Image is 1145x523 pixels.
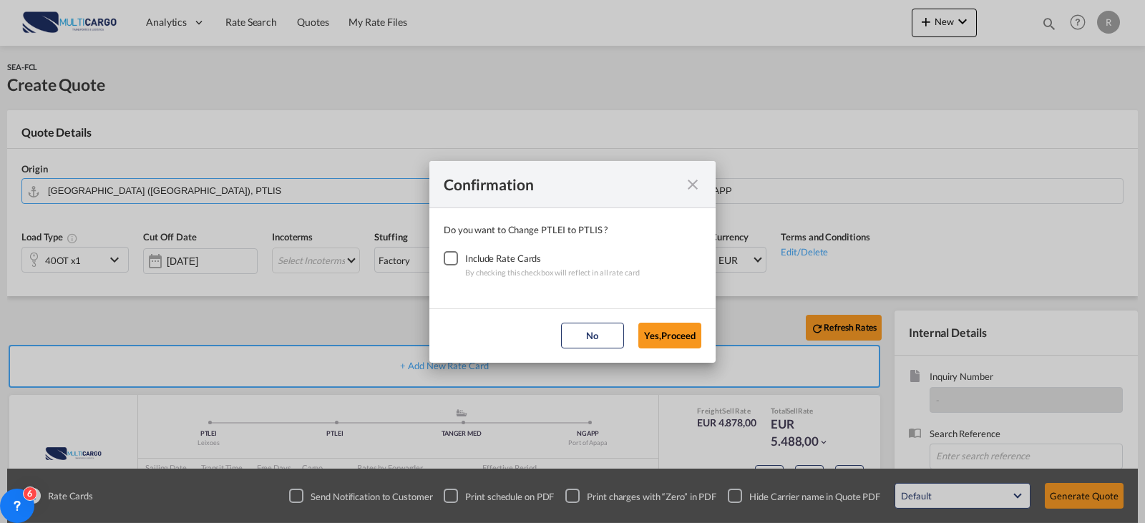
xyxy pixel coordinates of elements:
div: By checking this checkbox will reflect in all rate card [465,265,640,280]
button: No [561,323,624,348]
md-checkbox: Checkbox No Ink [444,251,465,265]
div: Include Rate Cards [465,251,640,265]
div: Do you want to Change PTLEI to PTLIS ? [444,223,701,237]
md-icon: icon-close fg-AAA8AD cursor [684,176,701,193]
div: Confirmation [444,175,676,193]
md-dialog: Confirmation Do you ... [429,161,716,363]
button: Yes,Proceed [638,323,701,348]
